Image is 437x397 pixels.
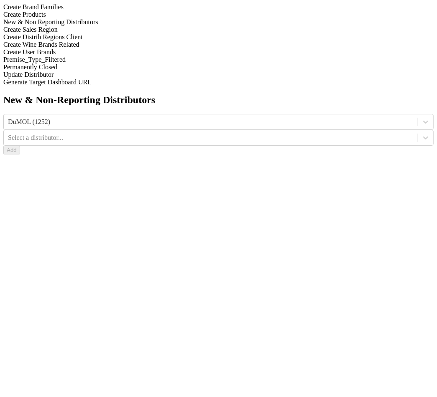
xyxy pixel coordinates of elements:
[3,26,434,33] div: Create Sales Region
[3,56,434,63] div: Premise_Type_Filtered
[3,18,434,26] div: New & Non Reporting Distributors
[3,3,434,11] div: Create Brand Families
[3,11,434,18] div: Create Products
[3,48,434,56] div: Create User Brands
[3,146,20,154] button: Add
[3,78,434,86] div: Generate Target Dashboard URL
[3,33,434,41] div: Create Distrib Regions Client
[3,71,434,78] div: Update Distributor
[3,41,434,48] div: Create Wine Brands Related
[3,63,434,71] div: Permanently Closed
[3,94,434,106] h2: New & Non-Reporting Distributors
